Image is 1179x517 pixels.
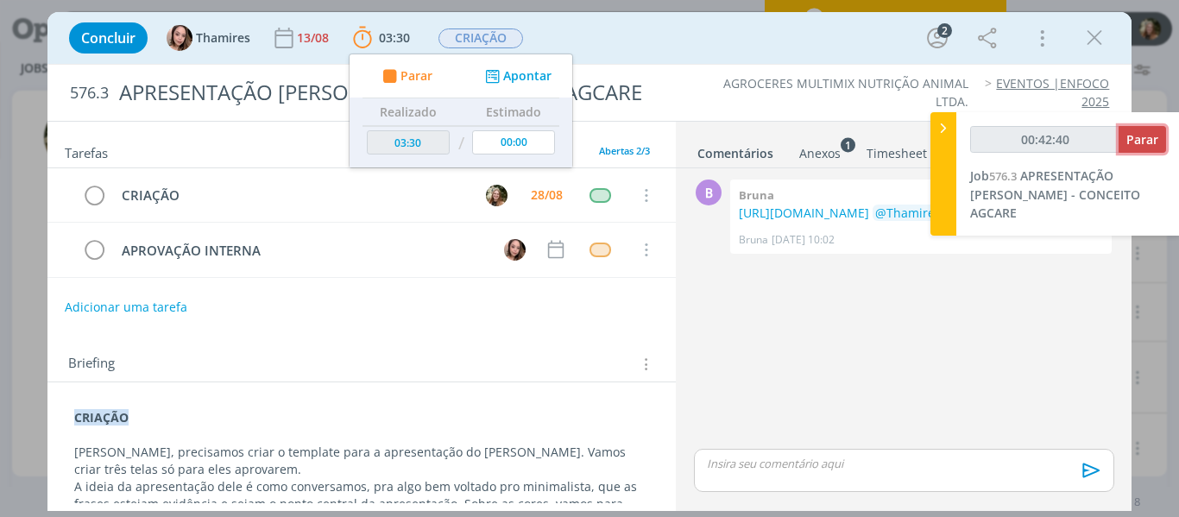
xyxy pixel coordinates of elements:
[739,232,768,248] p: Bruna
[468,98,559,126] th: Estimado
[363,98,454,126] th: Realizado
[379,29,410,46] span: 03:30
[47,12,1132,511] div: dialog
[989,168,1017,184] span: 576.3
[115,240,489,262] div: APROVAÇÃO INTERNA
[400,70,432,82] span: Parar
[297,32,332,44] div: 13/08
[504,239,526,261] img: T
[349,54,573,168] ul: 03:30
[167,25,250,51] button: TThamires
[486,185,508,206] img: L
[723,75,968,109] a: AGROCERES MULTIMIX NUTRIÇÃO ANIMAL LTDA.
[697,137,774,162] a: Comentários
[696,180,722,205] div: B
[453,126,468,161] td: /
[64,292,188,323] button: Adicionar uma tarefa
[841,137,855,152] sup: 1
[970,167,1140,221] span: APRESENTAÇÃO [PERSON_NAME] - CONCEITO AGCARE
[996,75,1109,109] a: EVENTOS |ENFOCO 2025
[599,144,650,157] span: Abertas 2/3
[739,205,869,221] a: [URL][DOMAIN_NAME]
[349,24,414,52] button: 03:30
[1119,126,1166,153] button: Parar
[739,187,774,203] b: Bruna
[115,185,470,206] div: CRIAÇÃO
[937,23,952,38] div: 2
[65,141,108,161] span: Tarefas
[924,24,951,52] button: 2
[377,67,432,85] button: Parar
[68,353,115,375] span: Briefing
[74,444,650,478] p: [PERSON_NAME], precisamos criar o template para a apresentação do [PERSON_NAME]. Vamos criar três...
[69,22,148,54] button: Concluir
[196,32,250,44] span: Thamires
[70,84,109,103] span: 576.3
[81,31,136,45] span: Concluir
[866,137,928,162] a: Timesheet
[501,236,527,262] button: T
[167,25,192,51] img: T
[799,145,841,162] div: Anexos
[112,72,669,114] div: APRESENTAÇÃO [PERSON_NAME] - CONCEITO AGCARE
[970,167,1140,221] a: Job576.3APRESENTAÇÃO [PERSON_NAME] - CONCEITO AGCARE
[875,205,941,221] span: @Thamires
[438,28,523,48] span: CRIAÇÃO
[74,409,129,426] strong: CRIAÇÃO
[481,67,552,85] button: Apontar
[772,232,835,248] span: [DATE] 10:02
[1126,131,1158,148] span: Parar
[531,189,563,201] div: 28/08
[438,28,524,49] button: CRIAÇÃO
[483,182,509,208] button: L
